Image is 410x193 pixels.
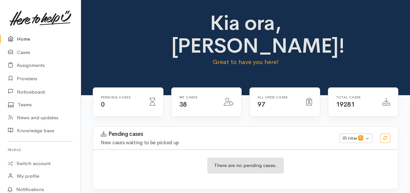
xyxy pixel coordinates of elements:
h1: Kia ora, [PERSON_NAME]! [171,12,320,58]
span: 38 [179,100,187,109]
div: There are no pending cases. [207,158,284,174]
h6: All Open cases [258,96,298,99]
span: 0 [358,135,363,140]
p: Great to have you here! [171,58,320,67]
h6: My cases [179,96,216,99]
h6: Pending cases [101,96,142,99]
span: 0 [101,100,105,109]
h4: New cases waiting to be picked up [101,140,332,146]
span: 97 [258,100,265,109]
h6: Total cases [336,96,375,99]
h3: Pending cases [101,131,332,137]
button: Filter0 [340,134,372,143]
h6: Profile [8,146,73,154]
span: 19281 [336,100,355,109]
